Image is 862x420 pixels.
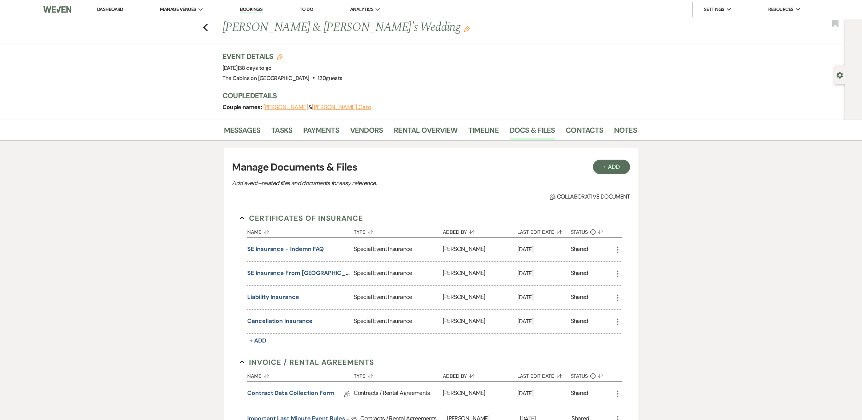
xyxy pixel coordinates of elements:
[247,293,299,301] button: Liability Insurance
[160,6,196,13] span: Manage Venues
[247,389,334,400] a: Contract Data Collection Form
[240,213,363,224] button: Certificates of Insurance
[247,368,354,381] button: Name
[510,124,555,140] a: Docs & Files
[247,336,268,346] button: + Add
[312,104,372,110] button: [PERSON_NAME] Card
[571,293,588,303] div: Shared
[550,192,630,201] span: Collaborative document
[354,286,442,309] div: Special Event Insurance
[263,104,308,110] button: [PERSON_NAME]
[443,262,517,285] div: [PERSON_NAME]
[350,124,383,140] a: Vendors
[222,19,548,36] h1: [PERSON_NAME] & [PERSON_NAME]'s Wedding
[443,368,517,381] button: Added By
[247,269,351,277] button: SE Insurance from [GEOGRAPHIC_DATA]
[247,224,354,237] button: Name
[443,382,517,407] div: [PERSON_NAME]
[232,179,486,188] p: Add event–related files and documents for easy reference.
[318,75,342,82] span: 120 guests
[571,224,613,237] button: Status
[232,160,630,175] h3: Manage Documents & Files
[517,389,571,398] p: [DATE]
[464,25,470,32] button: Edit
[271,124,292,140] a: Tasks
[247,245,324,253] button: SE Insurance - Indemn FAQ
[354,368,442,381] button: Type
[303,124,339,140] a: Payments
[443,286,517,309] div: [PERSON_NAME]
[443,238,517,261] div: [PERSON_NAME]
[238,64,272,72] span: |
[443,310,517,333] div: [PERSON_NAME]
[517,368,571,381] button: Last Edit Date
[517,224,571,237] button: Last Edit Date
[222,91,630,101] h3: Couple Details
[768,6,793,13] span: Resources
[443,224,517,237] button: Added By
[240,6,262,13] a: Bookings
[593,160,630,174] button: + Add
[394,124,457,140] a: Rental Overview
[222,75,309,82] span: The Cabins on [GEOGRAPHIC_DATA]
[354,382,442,407] div: Contracts / Rental Agreements
[571,269,588,279] div: Shared
[222,64,272,72] span: [DATE]
[240,357,374,368] button: Invoice / Rental Agreements
[517,293,571,302] p: [DATE]
[43,2,71,17] img: Weven Logo
[517,317,571,326] p: [DATE]
[350,6,373,13] span: Analytics
[566,124,603,140] a: Contacts
[224,124,261,140] a: Messages
[354,310,442,333] div: Special Event Insurance
[571,317,588,327] div: Shared
[704,6,725,13] span: Settings
[247,317,313,325] button: Cancellation Insurance
[354,224,442,237] button: Type
[571,373,588,379] span: Status
[249,337,266,344] span: + Add
[517,269,571,278] p: [DATE]
[837,71,843,78] button: Open lead details
[263,104,372,111] span: &
[222,103,263,111] span: Couple names:
[300,6,313,12] a: To Do
[571,368,613,381] button: Status
[97,6,123,12] a: Dashboard
[468,124,499,140] a: Timeline
[354,238,442,261] div: Special Event Insurance
[614,124,637,140] a: Notes
[571,245,588,255] div: Shared
[354,262,442,285] div: Special Event Insurance
[571,389,588,400] div: Shared
[571,229,588,235] span: Status
[239,64,272,72] span: 38 days to go
[517,245,571,254] p: [DATE]
[222,51,342,61] h3: Event Details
